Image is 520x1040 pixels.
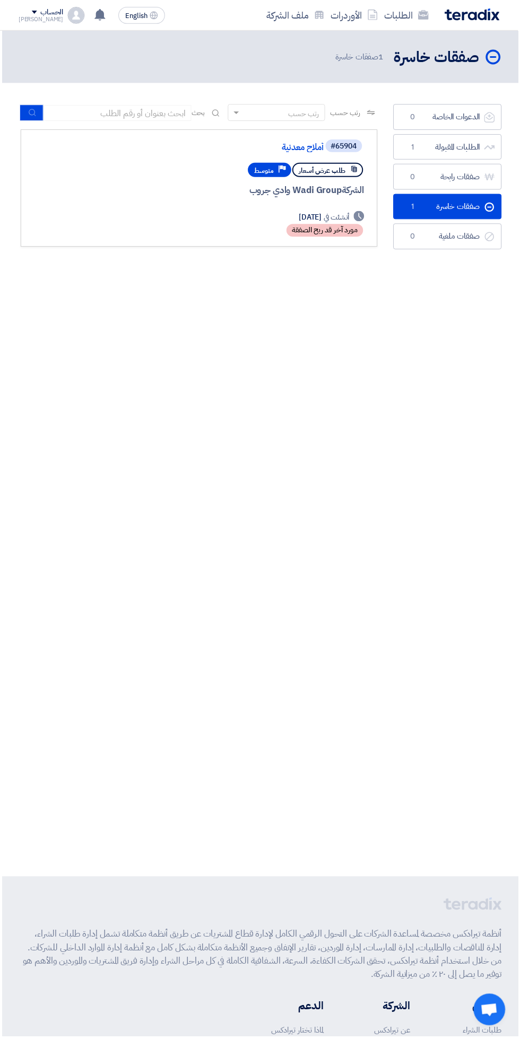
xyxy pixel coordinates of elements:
[336,51,387,63] span: صفقات خاسرة
[332,108,362,119] span: رتب حسب
[408,203,421,213] span: 1
[300,213,366,224] div: [DATE]
[408,112,421,123] span: 0
[112,143,325,153] a: أملاح معدنية
[192,108,206,119] span: بحث
[395,135,504,161] a: الطلبات المقبولة1
[408,143,421,153] span: 1
[332,143,358,151] div: #65904
[300,166,347,176] span: طلب عرض أسعار
[272,1028,325,1040] a: لماذا تختار تيرادكس
[126,12,148,20] span: English
[395,195,504,221] a: صفقات خاسرة1
[288,225,365,238] div: مورد آخر قد ربح الصفقة
[19,16,64,22] div: [PERSON_NAME]
[357,1002,412,1018] li: الشركة
[34,184,366,198] div: Wadi Group وادي جروب
[446,8,501,21] img: Teradix logo
[395,224,504,250] a: صفقات ملغية0
[376,1028,412,1040] a: عن تيرادكس
[383,3,434,28] a: الطلبات
[68,7,85,24] img: profile_test.png
[271,1002,325,1018] li: الدعم
[475,998,507,1029] div: Open chat
[290,109,320,120] div: رتب حسب
[465,1028,504,1040] a: طلبات الشراء
[395,104,504,130] a: الدعوات الخاصة0
[395,47,481,68] h2: صفقات خاسرة
[329,3,383,28] a: الأوردرات
[21,931,504,985] p: أنظمة تيرادكس مخصصة لمساعدة الشركات على التحول الرقمي الكامل لإدارة قطاع المشتريات عن طريق أنظمة ...
[40,8,63,17] div: الحساب
[325,213,351,224] span: أنشئت في
[444,1002,504,1018] li: الحلول
[255,166,275,176] span: متوسط
[395,164,504,190] a: صفقات رابحة0
[119,7,166,24] button: English
[380,51,385,63] span: 1
[44,106,192,121] input: ابحث بعنوان أو رقم الطلب
[264,3,329,28] a: ملف الشركة
[343,184,366,197] span: الشركة
[408,232,421,243] span: 0
[408,172,421,183] span: 0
